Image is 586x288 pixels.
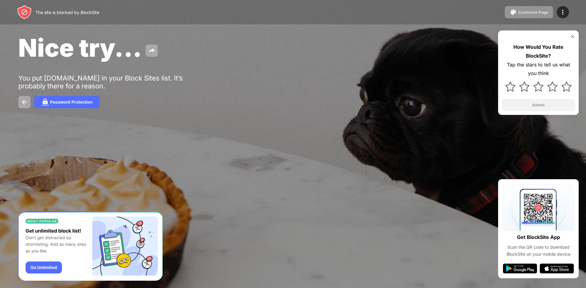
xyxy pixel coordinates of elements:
[547,81,558,92] img: star.svg
[18,211,163,281] iframe: Banner
[570,34,575,39] img: rate-us-close.svg
[17,5,32,20] img: header-logo.svg
[559,9,566,16] img: menu-icon.svg
[34,96,100,108] button: Password Protection
[35,10,99,15] div: The site is blocked by BlockSite
[502,60,575,78] div: Tap the stars to tell us what you think
[561,81,572,92] img: star.svg
[21,98,28,106] img: back.svg
[503,264,537,273] img: google-play.svg
[517,233,560,242] div: Get BlockSite App
[502,43,575,60] div: How Would You Rate BlockSite?
[505,81,515,92] img: star.svg
[505,6,553,18] button: Customize Page
[148,47,155,54] img: share.svg
[502,99,575,111] button: Submit
[18,74,207,90] div: You put [DOMAIN_NAME] in your Block Sites list. It’s probably there for a reason.
[503,184,574,230] img: qrcode.svg
[519,81,530,92] img: star.svg
[50,100,92,105] div: Password Protection
[42,98,49,106] img: password.svg
[518,10,548,15] div: Customize Page
[510,9,517,16] img: pallet.svg
[540,264,574,273] img: app-store.svg
[503,244,574,258] div: Scan the QR code to download BlockSite on your mobile device
[18,33,142,62] span: Nice try...
[533,81,544,92] img: star.svg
